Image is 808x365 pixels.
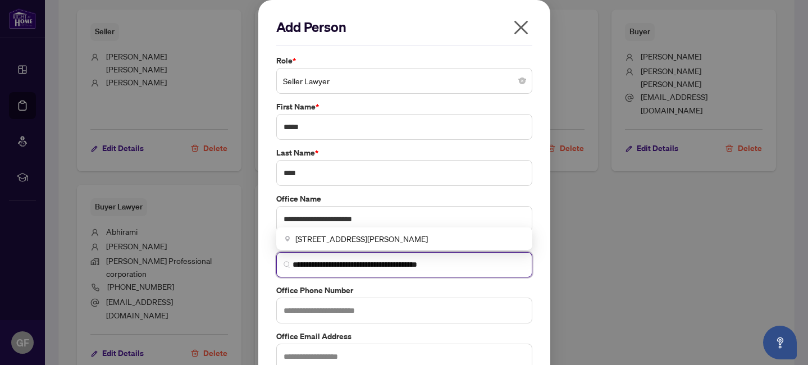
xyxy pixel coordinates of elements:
label: Role [276,54,532,67]
label: Last Name [276,147,532,159]
label: Office Phone Number [276,284,532,296]
h2: Add Person [276,18,532,36]
span: [STREET_ADDRESS][PERSON_NAME] [295,232,428,245]
img: search_icon [284,261,290,268]
span: close [512,19,530,36]
button: Open asap [763,326,797,359]
label: Office Name [276,193,532,205]
label: Office Email Address [276,330,532,343]
label: First Name [276,101,532,113]
span: Seller Lawyer [283,70,526,92]
span: close-circle [519,77,526,84]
